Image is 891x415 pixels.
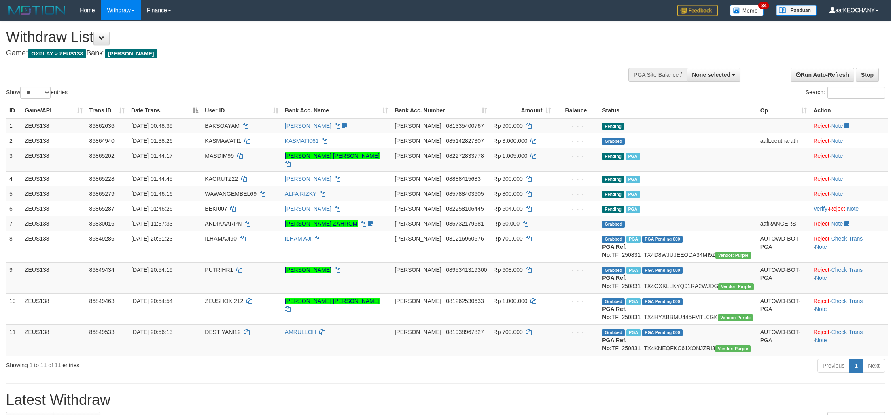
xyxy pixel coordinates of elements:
td: 6 [6,201,21,216]
span: [PERSON_NAME] [395,267,441,273]
span: PUTRIHR1 [205,267,233,273]
th: Status [599,103,757,118]
div: Showing 1 to 11 of 11 entries [6,358,365,369]
span: [DATE] 20:54:54 [131,298,172,304]
span: 86849286 [89,235,114,242]
td: ZEUS138 [21,171,86,186]
a: Note [815,275,827,281]
span: 86865287 [89,205,114,212]
span: 86865279 [89,191,114,197]
span: PGA Pending [642,236,683,243]
td: ZEUS138 [21,201,86,216]
th: Balance [554,103,599,118]
span: Vendor URL: https://trx4.1velocity.biz [718,314,753,321]
a: Reject [813,138,829,144]
img: panduan.png [776,5,817,16]
td: · [810,148,888,171]
span: 86862636 [89,123,114,129]
a: Check Trans [831,298,863,304]
span: Marked by aafRornrotha [626,298,641,305]
div: - - - [558,190,596,198]
span: [PERSON_NAME] [105,49,157,58]
span: None selected [692,72,730,78]
a: Reject [813,152,829,159]
td: AUTOWD-BOT-PGA [757,262,810,293]
span: [DATE] 01:46:26 [131,205,172,212]
span: Marked by aafchomsokheang [626,191,640,198]
span: Rp 700.000 [494,235,523,242]
span: Copy 081938967827 to clipboard [446,329,484,335]
span: [PERSON_NAME] [395,298,441,304]
h1: Withdraw List [6,29,586,45]
span: 86865202 [89,152,114,159]
td: ZEUS138 [21,262,86,293]
th: Trans ID: activate to sort column ascending [86,103,128,118]
span: Pending [602,191,624,198]
a: KASMATI061 [285,138,319,144]
span: 86865228 [89,176,114,182]
span: Rp 1.000.000 [494,298,528,304]
span: Grabbed [602,236,625,243]
span: Pending [602,153,624,160]
span: Copy 085788403605 to clipboard [446,191,484,197]
td: · · [810,293,888,324]
a: Note [831,123,843,129]
span: ANDIKAARPN [205,220,242,227]
span: Copy 081216960676 to clipboard [446,235,484,242]
td: aafLoeutnarath [757,133,810,148]
div: - - - [558,297,596,305]
span: [DATE] 01:38:26 [131,138,172,144]
a: Check Trans [831,267,863,273]
a: Note [815,337,827,343]
span: [PERSON_NAME] [395,138,441,144]
a: 1 [849,359,863,373]
td: 3 [6,148,21,171]
div: - - - [558,137,596,145]
span: PGA Pending [642,329,683,336]
span: Copy 082272833778 to clipboard [446,152,484,159]
a: Note [831,176,843,182]
td: · [810,133,888,148]
span: ZEUSHOKI212 [205,298,243,304]
td: ZEUS138 [21,293,86,324]
th: ID [6,103,21,118]
a: Reject [813,298,829,304]
a: Check Trans [831,235,863,242]
td: 2 [6,133,21,148]
a: [PERSON_NAME] [PERSON_NAME] [285,152,380,159]
span: Copy 085732179681 to clipboard [446,220,484,227]
span: Marked by aafRornrotha [626,236,641,243]
div: - - - [558,328,596,336]
a: Reject [813,267,829,273]
a: ILHAM AJI [285,235,312,242]
span: BAKSOAYAM [205,123,240,129]
a: Note [847,205,859,212]
a: [PERSON_NAME] [PERSON_NAME] [285,298,380,304]
h1: Latest Withdraw [6,392,885,408]
b: PGA Ref. No: [602,306,626,320]
b: PGA Ref. No: [602,243,626,258]
td: ZEUS138 [21,148,86,171]
img: Button%20Memo.svg [730,5,764,16]
span: Rp 608.000 [494,267,523,273]
span: Copy 085142827307 to clipboard [446,138,484,144]
select: Showentries [20,87,51,99]
td: TF_250831_TX4D8WJUJEEODA34MI5Z [599,231,757,262]
th: Date Trans.: activate to sort column descending [128,103,202,118]
a: Note [831,138,843,144]
span: [DATE] 20:56:13 [131,329,172,335]
button: None selected [687,68,740,82]
span: Rp 800.000 [494,191,523,197]
span: Rp 1.005.000 [494,152,528,159]
td: 9 [6,262,21,293]
span: PGA Pending [642,298,683,305]
th: Amount: activate to sort column ascending [490,103,555,118]
b: PGA Ref. No: [602,337,626,351]
div: - - - [558,235,596,243]
td: AUTOWD-BOT-PGA [757,293,810,324]
span: [DATE] 20:51:23 [131,235,172,242]
td: 11 [6,324,21,356]
th: Game/API: activate to sort column ascending [21,103,86,118]
td: ZEUS138 [21,324,86,356]
span: [PERSON_NAME] [395,329,441,335]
